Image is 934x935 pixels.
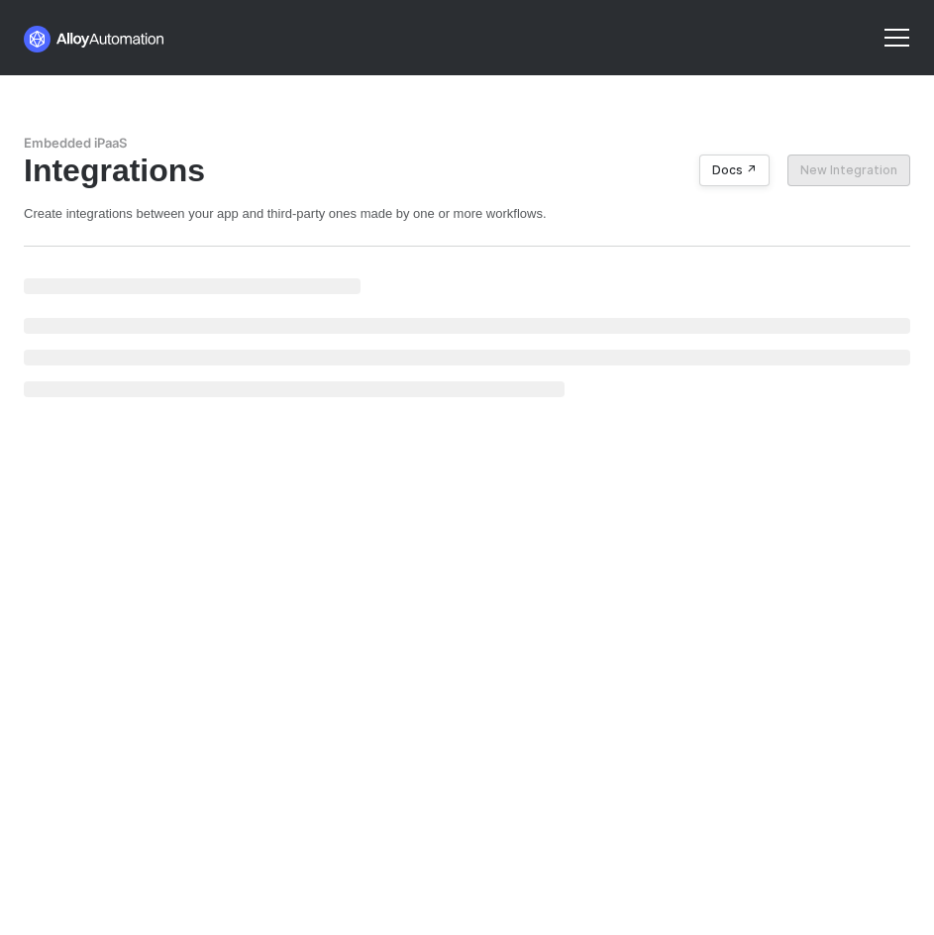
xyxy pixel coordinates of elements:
[24,135,910,152] div: Embedded iPaaS
[24,205,910,222] div: Create integrations between your app and third-party ones made by one or more workflows.
[24,26,165,52] img: logo
[24,6,165,69] a: logo
[699,155,770,186] button: Docs ↗
[24,152,910,189] div: Integrations
[787,155,910,186] button: New Integration
[712,162,757,178] div: Docs ↗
